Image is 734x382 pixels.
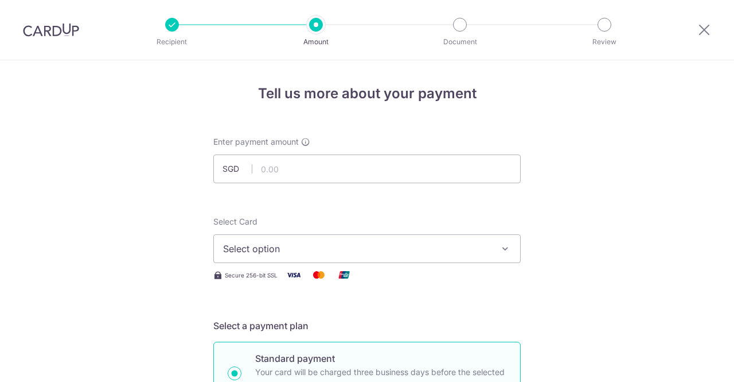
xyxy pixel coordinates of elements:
input: 0.00 [213,155,521,183]
img: Union Pay [333,268,356,282]
p: Document [417,36,502,48]
span: Secure 256-bit SSL [225,271,278,280]
p: Review [562,36,647,48]
span: SGD [222,163,252,175]
span: translation missing: en.payables.payment_networks.credit_card.summary.labels.select_card [213,217,257,226]
iframe: Opens a widget where you can find more information [661,348,723,376]
h5: Select a payment plan [213,319,521,333]
button: Select option [213,234,521,263]
p: Recipient [130,36,214,48]
p: Amount [274,36,358,48]
span: Enter payment amount [213,136,299,148]
h4: Tell us more about your payment [213,83,521,104]
img: Visa [282,268,305,282]
span: Select option [223,242,490,256]
img: Mastercard [307,268,330,282]
img: CardUp [23,23,79,37]
p: Standard payment [255,352,506,365]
